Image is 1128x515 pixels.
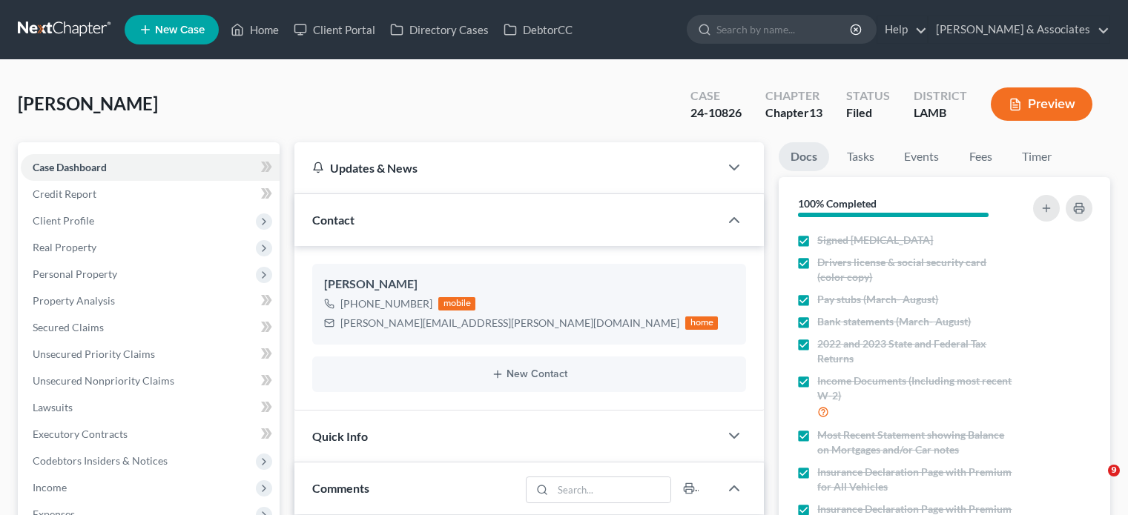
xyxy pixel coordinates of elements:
div: [PHONE_NUMBER] [340,296,432,311]
a: [PERSON_NAME] & Associates [929,16,1109,43]
span: Unsecured Priority Claims [33,348,155,360]
span: Client Profile [33,214,94,227]
a: Lawsuits [21,394,280,421]
div: Case [690,87,742,104]
span: Executory Contracts [33,428,128,440]
span: Comments [312,481,369,495]
span: Personal Property [33,268,117,280]
span: New Case [155,24,205,36]
div: 24-10826 [690,104,742,122]
a: Unsecured Priority Claims [21,341,280,368]
span: Case Dashboard [33,161,107,173]
a: Help [877,16,927,43]
div: District [914,87,967,104]
span: Drivers license & social security card (color copy) [817,255,1015,285]
a: Client Portal [286,16,383,43]
a: DebtorCC [496,16,580,43]
div: Chapter [765,104,822,122]
a: Case Dashboard [21,154,280,181]
a: Directory Cases [383,16,496,43]
span: [PERSON_NAME] [18,93,158,114]
a: Property Analysis [21,288,280,314]
a: Unsecured Nonpriority Claims [21,368,280,394]
iframe: Intercom live chat [1078,465,1113,500]
span: Income Documents (Including most recent W-2) [817,373,1015,403]
span: Income [33,481,67,494]
span: Bank statements (March- August) [817,314,971,329]
input: Search by name... [716,16,852,43]
a: Executory Contracts [21,421,280,448]
input: Search... [553,477,671,502]
span: Property Analysis [33,294,115,307]
span: Insurance Declaration Page with Premium for All Vehicles [817,465,1015,494]
span: 13 [809,105,822,119]
div: [PERSON_NAME] [324,276,734,293]
span: Pay stubs (March- August) [817,292,938,307]
span: Codebtors Insiders & Notices [33,454,168,467]
a: Docs [779,142,829,171]
span: Real Property [33,241,96,253]
strong: 100% Completed [798,197,877,210]
a: Events [892,142,951,171]
a: Credit Report [21,181,280,207]
div: [PERSON_NAME][EMAIL_ADDRESS][PERSON_NAME][DOMAIN_NAME] [340,316,679,330]
a: Fees [957,142,1004,171]
a: Secured Claims [21,314,280,341]
div: Chapter [765,87,822,104]
div: mobile [438,297,475,310]
button: New Contact [324,368,734,380]
div: Filed [846,104,890,122]
div: Updates & News [312,160,702,176]
a: Tasks [835,142,886,171]
a: Timer [1010,142,1063,171]
span: Most Recent Statement showing Balance on Mortgages and/or Car notes [817,428,1015,457]
div: Status [846,87,890,104]
span: Contact [312,213,354,227]
span: Quick Info [312,429,368,443]
span: 2022 and 2023 State and Federal Tax Returns [817,336,1015,366]
div: LAMB [914,104,967,122]
button: Preview [991,87,1092,121]
span: 9 [1108,465,1120,476]
span: Unsecured Nonpriority Claims [33,374,174,387]
div: home [685,316,718,330]
a: Home [223,16,286,43]
span: Secured Claims [33,321,104,333]
span: Credit Report [33,187,96,200]
span: Lawsuits [33,401,73,413]
span: Signed [MEDICAL_DATA] [817,233,933,247]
